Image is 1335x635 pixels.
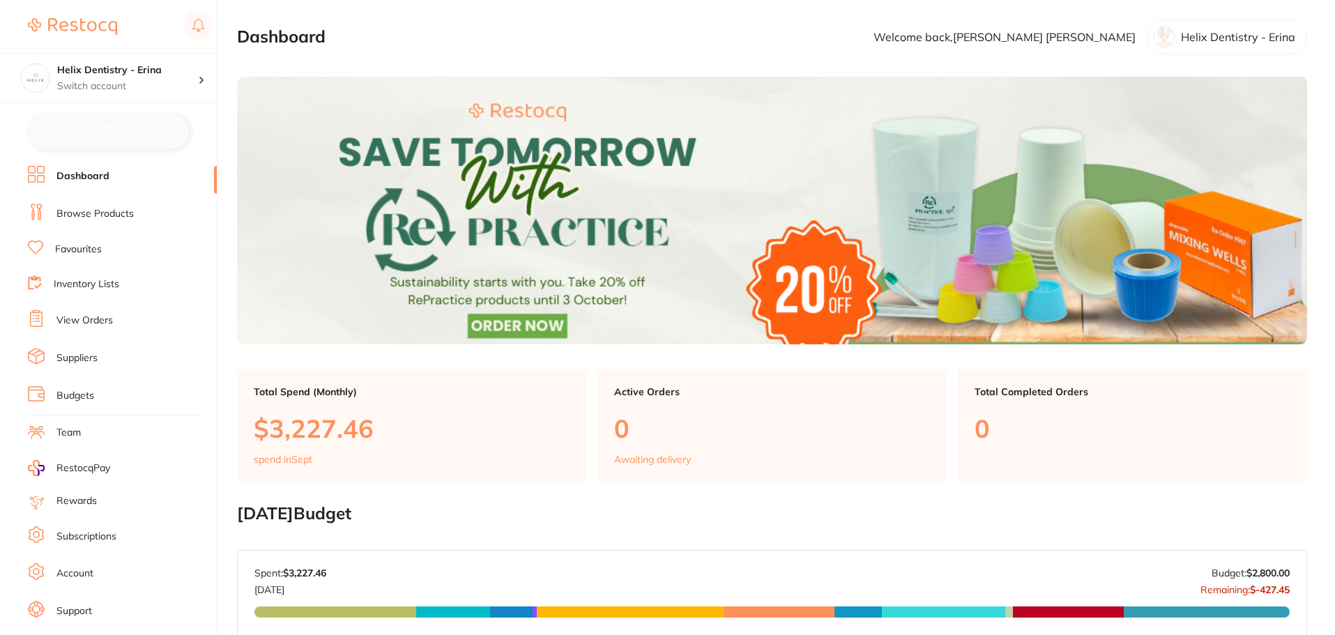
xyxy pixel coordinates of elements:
[975,386,1290,397] p: Total Completed Orders
[28,460,45,476] img: RestocqPay
[56,207,134,221] a: Browse Products
[254,414,570,443] p: $3,227.46
[56,604,92,618] a: Support
[56,426,81,440] a: Team
[254,579,326,595] p: [DATE]
[56,530,116,544] a: Subscriptions
[28,10,117,43] a: Restocq Logo
[237,369,586,482] a: Total Spend (Monthly)$3,227.46spend inSept
[56,351,98,365] a: Suppliers
[57,63,198,77] h4: Helix Dentistry - Erina
[1250,583,1290,596] strong: $-427.45
[254,454,312,465] p: spend in Sept
[56,567,93,581] a: Account
[56,461,110,475] span: RestocqPay
[254,386,570,397] p: Total Spend (Monthly)
[597,369,947,482] a: Active Orders0Awaiting delivery
[614,454,691,465] p: Awaiting delivery
[1246,567,1290,579] strong: $2,800.00
[958,369,1307,482] a: Total Completed Orders0
[56,169,109,183] a: Dashboard
[237,504,1307,523] h2: [DATE] Budget
[54,277,119,291] a: Inventory Lists
[237,77,1307,344] img: Dashboard
[874,31,1136,43] p: Welcome back, [PERSON_NAME] [PERSON_NAME]
[22,64,49,92] img: Helix Dentistry - Erina
[254,567,326,579] p: Spent:
[56,389,94,403] a: Budgets
[614,386,930,397] p: Active Orders
[57,79,198,93] p: Switch account
[614,414,930,443] p: 0
[56,314,113,328] a: View Orders
[28,18,117,35] img: Restocq Logo
[55,243,102,257] a: Favourites
[237,27,326,47] h2: Dashboard
[1212,567,1290,579] p: Budget:
[56,494,97,508] a: Rewards
[283,567,326,579] strong: $3,227.46
[1181,31,1295,43] p: Helix Dentistry - Erina
[1200,579,1290,595] p: Remaining:
[28,460,110,476] a: RestocqPay
[975,414,1290,443] p: 0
